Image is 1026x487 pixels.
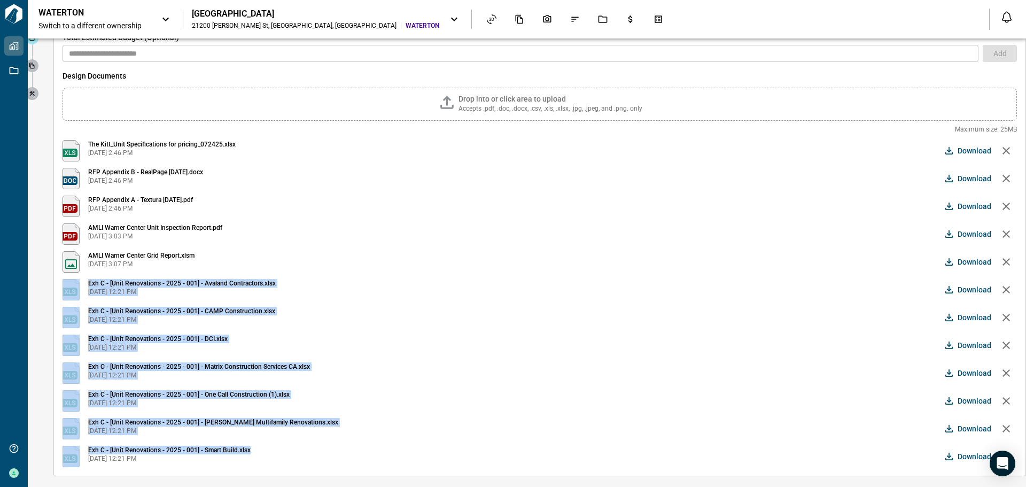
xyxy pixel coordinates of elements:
span: Design Documents [63,71,1017,81]
span: [DATE] 2:46 PM [88,176,203,185]
div: Issues & Info [564,10,586,28]
img: xlsx [63,418,80,439]
img: pdf [63,196,80,217]
span: AMLI Warner Center Unit Inspection Report.pdf [88,223,222,232]
div: Jobs [592,10,614,28]
span: RFP Appendix A - Textura [DATE].pdf [88,196,193,204]
span: [DATE] 3:07 PM [88,260,195,268]
button: Download [943,390,996,412]
img: xlsx [63,140,80,161]
span: Download [958,451,991,462]
span: [DATE] 12:21 PM [88,343,228,352]
img: xlsx [63,446,80,467]
span: Exh C - [Unit Renovations - 2025 - 001] - Matrix Construction Services CA.xlsx [88,362,310,371]
span: Download [958,368,991,378]
span: Download [958,145,991,156]
div: Takeoff Center [647,10,670,28]
span: [DATE] 12:21 PM [88,427,338,435]
button: Download [943,362,996,384]
button: Download [943,196,996,217]
button: Download [943,251,996,273]
div: Photos [536,10,558,28]
span: Download [958,396,991,406]
span: Exh C - [Unit Renovations - 2025 - 001] - One Call Construction (1).xlsx [88,390,290,399]
div: [GEOGRAPHIC_DATA] [192,9,439,19]
div: Budgets [619,10,642,28]
span: Drop into or click area to upload [458,95,566,103]
span: RFP Appendix B - RealPage [DATE].docx [88,168,203,176]
span: Download [958,257,991,267]
img: xlsx [63,362,80,384]
div: Open Intercom Messenger [990,451,1015,476]
button: Download [943,279,996,300]
span: Download [958,284,991,295]
button: Download [943,168,996,189]
span: Download [958,229,991,239]
span: Download [958,423,991,434]
span: [DATE] 12:21 PM [88,371,310,380]
span: Switch to a different ownership [38,20,151,31]
img: xlsx [63,307,80,328]
div: Documents [508,10,531,28]
button: Open notification feed [998,9,1015,26]
span: Exh C - [Unit Renovations - 2025 - 001] - Avaland Contractors.xlsx [88,279,276,288]
span: Download [958,173,991,184]
span: [DATE] 12:21 PM [88,288,276,296]
p: WATERTON [38,7,135,18]
span: AMLI Warner Center Grid Report.xlsm [88,251,195,260]
span: Exh C - [Unit Renovations - 2025 - 001] - [PERSON_NAME] Multifamily Renovations.xlsx [88,418,338,427]
span: Download [958,340,991,351]
span: Maximum size: 25MB [63,125,1017,134]
span: Download [958,312,991,323]
span: [DATE] 2:46 PM [88,204,193,213]
span: The Kitt_Unit Specifications for pricing_072425.xlsx [88,140,236,149]
span: Exh C - [Unit Renovations - 2025 - 001] - Smart Build.xlsx [88,446,251,454]
button: Download [943,223,996,245]
span: [DATE] 3:03 PM [88,232,222,241]
span: Exh C - [Unit Renovations - 2025 - 001] - DCI.xlsx [88,335,228,343]
img: xlsx [63,279,80,300]
span: WATERTON [406,21,439,30]
span: Download [958,201,991,212]
span: [DATE] 12:21 PM [88,454,251,463]
span: [DATE] 12:21 PM [88,399,290,407]
span: Accepts .pdf, .doc, .docx, .csv, .xls, .xlsx, .jpg, .jpeg, and .png. only [458,104,642,113]
img: xlsx [63,335,80,356]
button: Download [943,446,996,467]
img: xlsx [63,390,80,412]
img: pdf [63,223,80,245]
span: [DATE] 2:46 PM [88,149,236,157]
div: 21200 [PERSON_NAME] St , [GEOGRAPHIC_DATA] , [GEOGRAPHIC_DATA] [192,21,397,30]
button: Download [943,418,996,439]
img: docx [63,168,80,189]
span: [DATE] 12:21 PM [88,315,275,324]
img: xlsm [63,251,80,273]
button: Download [943,307,996,328]
div: Asset View [480,10,503,28]
button: Download [943,335,996,356]
button: Download [943,140,996,161]
span: Exh C - [Unit Renovations - 2025 - 001] - CAMP Construction.xlsx [88,307,275,315]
